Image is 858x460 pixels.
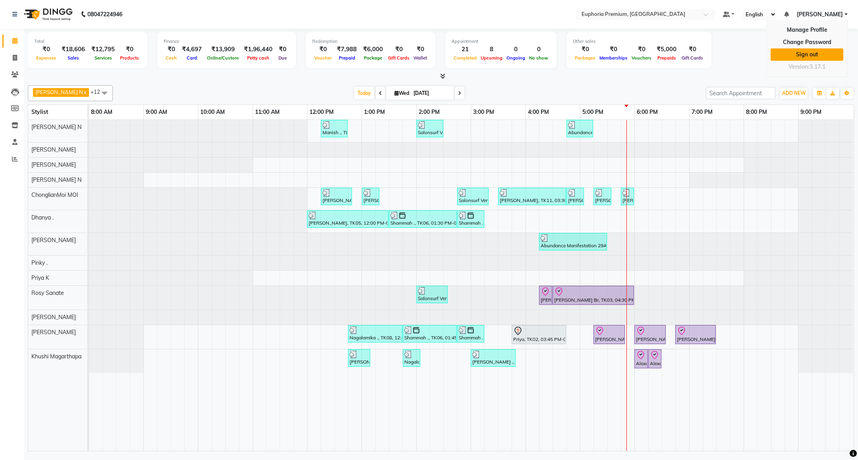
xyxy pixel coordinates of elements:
[31,176,81,183] span: [PERSON_NAME] N
[526,106,551,118] a: 4:00 PM
[31,353,81,360] span: Khushi Magarthapa
[797,10,843,19] span: [PERSON_NAME]
[349,350,369,366] div: [PERSON_NAME], TK07, 12:45 PM-01:10 PM, EP-Tefiti Coffee Mani
[567,189,583,204] div: [PERSON_NAME], TK11, 04:45 PM-05:05 PM, EP-Eyebrows Threading
[417,106,442,118] a: 2:00 PM
[88,45,118,54] div: ₹12,795
[653,45,680,54] div: ₹5,000
[93,55,114,61] span: Services
[31,214,54,221] span: Dhanya .
[411,87,451,99] input: 2025-09-03
[417,121,443,136] div: Salonsurf Ventures Pvt Ltd, TK09, 02:00 PM-02:30 PM, EP-[PERSON_NAME] Trim/Design MEN
[452,55,479,61] span: Completed
[404,350,419,366] div: Nagalamika ., TK08, 01:45 PM-02:05 PM, EP-Eyebrows Threading
[31,329,76,336] span: [PERSON_NAME]
[580,106,605,118] a: 5:00 PM
[412,45,429,54] div: ₹0
[635,326,665,343] div: [PERSON_NAME] Br, TK03, 06:00 PM-06:35 PM, EP-Conditioning (Wella)
[308,212,388,227] div: [PERSON_NAME], TK05, 12:00 PM-01:30 PM, EP-Euphoria Signature Massage 60+15
[771,36,843,48] a: Change Password
[312,55,334,61] span: Voucher
[31,161,76,168] span: [PERSON_NAME]
[20,3,75,25] img: logo
[594,326,624,343] div: [PERSON_NAME] Br, TK03, 05:15 PM-05:50 PM, EP-Shampoo (Wella)
[198,106,227,118] a: 10:00 AM
[31,259,48,266] span: Pinky .
[527,55,550,61] span: No show
[771,48,843,61] a: Sign out
[349,326,402,341] div: Nagalamika ., TK08, 12:45 PM-01:45 PM, EP-Color My Root KP
[512,326,565,343] div: Priya, TK02, 03:45 PM-04:45 PM, EP-Artistic Cut - Senior Stylist
[499,189,565,204] div: [PERSON_NAME], TK11, 03:30 PM-04:45 PM, EP-Full Body Cream Wax
[363,189,379,204] div: [PERSON_NAME], TK07, 01:00 PM-01:20 PM, EP-Eyebrows Threading
[83,89,87,95] a: x
[527,45,550,54] div: 0
[504,45,527,54] div: 0
[334,45,360,54] div: ₹7,988
[205,45,241,54] div: ₹13,909
[241,45,276,54] div: ₹1,96,440
[782,90,806,96] span: ADD NEW
[360,45,386,54] div: ₹6,000
[540,234,606,249] div: Abundance Manifestation 29AASCA8886B1Z0, TK01, 04:15 PM-05:30 PM, Glutathione
[680,55,705,61] span: Gift Cards
[452,45,479,54] div: 21
[798,106,823,118] a: 9:00 PM
[34,45,58,54] div: ₹0
[31,314,76,321] span: [PERSON_NAME]
[245,55,271,61] span: Petty cash
[412,55,429,61] span: Wallet
[458,212,483,227] div: Shammah ., TK06, 02:45 PM-03:15 PM, EP-Leg Massage (30 Mins)
[452,38,550,45] div: Appointment
[404,326,456,341] div: Shammah ., TK06, 01:45 PM-02:45 PM, EP-Color My Root CT
[322,189,351,204] div: [PERSON_NAME], TK07, 12:15 PM-12:50 PM, EP-Tefiti Coffee Pedi
[680,45,705,54] div: ₹0
[144,106,169,118] a: 9:00 AM
[655,55,678,61] span: Prepaids
[58,45,88,54] div: ₹18,606
[91,89,106,95] span: +12
[35,89,83,95] span: [PERSON_NAME] N
[276,45,290,54] div: ₹0
[66,55,81,61] span: Sales
[573,45,597,54] div: ₹0
[479,45,504,54] div: 8
[31,123,81,131] span: [PERSON_NAME] N
[676,326,715,343] div: [PERSON_NAME] Br, TK03, 06:45 PM-07:30 PM, EP-Bouncy Curls/Special Finger Curls (No wash) S
[31,191,78,198] span: ChonglianMoi MOI
[594,189,611,204] div: [PERSON_NAME], TK11, 05:15 PM-05:35 PM, EP-Forehead Threading
[649,350,661,367] div: Alexandrina ., TK13, 06:15 PM-06:30 PM, EP-Upperlip Threading
[553,287,633,304] div: [PERSON_NAME] Br, TK03, 04:30 PM-06:00 PM, EP-Gel Paint Application
[780,88,808,99] button: ADD NEW
[540,287,551,304] div: [PERSON_NAME] Br, TK03, 04:15 PM-04:30 PM, EP-Full Arms Catridge Wax
[690,106,715,118] a: 7:00 PM
[472,350,515,366] div: [PERSON_NAME] ., TK10, 03:00 PM-03:50 PM, EP-Tefiti Coffee Pedi
[622,189,633,204] div: [PERSON_NAME], TK11, 05:45 PM-06:00 PM, EP-Upperlip Intimate
[31,237,76,244] span: [PERSON_NAME]
[164,38,290,45] div: Finance
[386,55,412,61] span: Gift Cards
[630,45,653,54] div: ₹0
[706,87,775,99] input: Search Appointment
[573,55,597,61] span: Packages
[34,55,58,61] span: Expenses
[573,38,705,45] div: Other sales
[34,38,141,45] div: Total
[771,24,843,36] a: Manage Profile
[567,121,592,136] div: Abundance Manifestation 29AASCA8886B1Z0, TK12, 04:45 PM-05:15 PM, EP-[PERSON_NAME] Trim/Design MEN
[458,189,488,204] div: Salonsurf Ventures Pvt Ltd, TK09, 02:45 PM-03:20 PM, EP-Detan Clean-Up
[479,55,504,61] span: Upcoming
[307,106,336,118] a: 12:00 PM
[597,45,630,54] div: ₹0
[253,106,282,118] a: 11:00 AM
[471,106,496,118] a: 3:00 PM
[312,45,334,54] div: ₹0
[31,108,48,115] span: Stylist
[312,38,429,45] div: Redemption
[31,146,76,153] span: [PERSON_NAME]
[118,45,141,54] div: ₹0
[31,274,49,281] span: Priya K
[458,326,483,341] div: Shammah ., TK06, 02:45 PM-03:15 PM, Olaplex Treatment
[118,55,141,61] span: Products
[354,87,374,99] span: Today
